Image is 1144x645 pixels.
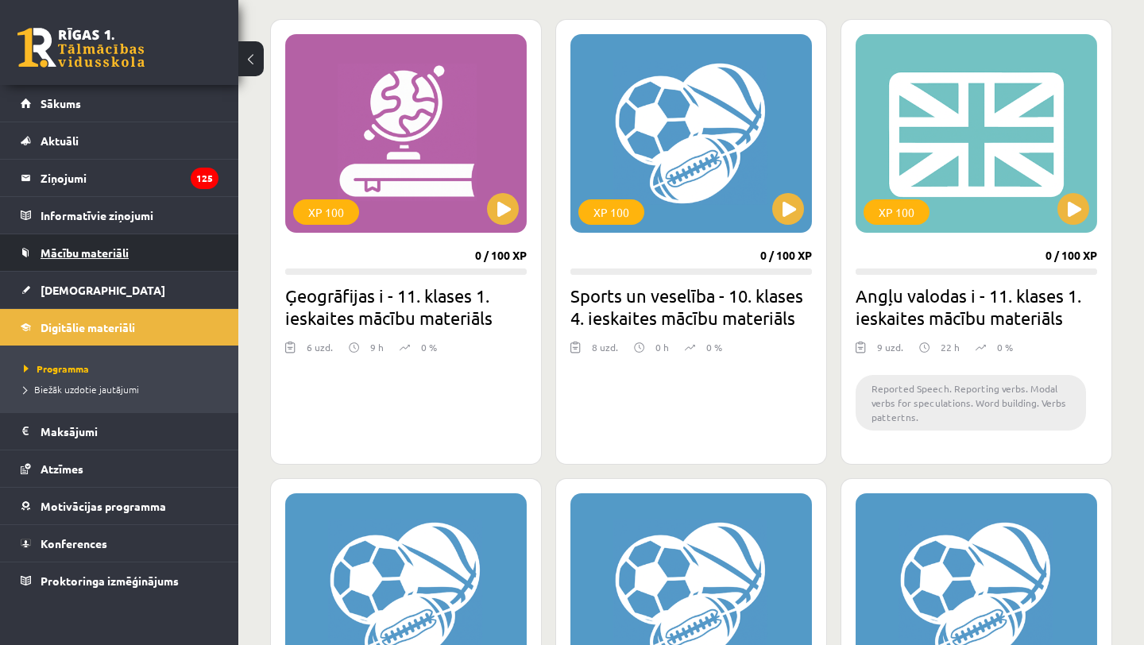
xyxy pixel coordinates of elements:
[41,133,79,148] span: Aktuāli
[21,525,218,562] a: Konferences
[41,160,218,196] legend: Ziņojumi
[655,340,669,354] p: 0 h
[41,245,129,260] span: Mācību materiāli
[24,382,222,396] a: Biežāk uzdotie jautājumi
[592,340,618,364] div: 8 uzd.
[41,320,135,334] span: Digitālie materiāli
[578,199,644,225] div: XP 100
[21,160,218,196] a: Ziņojumi125
[17,28,145,68] a: Rīgas 1. Tālmācības vidusskola
[21,309,218,346] a: Digitālie materiāli
[21,488,218,524] a: Motivācijas programma
[864,199,929,225] div: XP 100
[997,340,1013,354] p: 0 %
[21,85,218,122] a: Sākums
[21,562,218,599] a: Proktoringa izmēģinājums
[41,536,107,550] span: Konferences
[24,383,139,396] span: Biežāk uzdotie jautājumi
[24,362,89,375] span: Programma
[41,462,83,476] span: Atzīmes
[41,413,218,450] legend: Maksājumi
[24,361,222,376] a: Programma
[21,122,218,159] a: Aktuāli
[21,272,218,308] a: [DEMOGRAPHIC_DATA]
[41,96,81,110] span: Sākums
[293,199,359,225] div: XP 100
[285,284,527,329] h2: Ģeogrāfijas i - 11. klases 1. ieskaites mācību materiāls
[21,234,218,271] a: Mācību materiāli
[21,197,218,234] a: Informatīvie ziņojumi
[191,168,218,189] i: 125
[856,375,1086,431] li: Reported Speech. Reporting verbs. Modal verbs for speculations. Word building. Verbs pattertns.
[41,499,166,513] span: Motivācijas programma
[421,340,437,354] p: 0 %
[877,340,903,364] div: 9 uzd.
[856,284,1097,329] h2: Angļu valodas i - 11. klases 1. ieskaites mācību materiāls
[307,340,333,364] div: 6 uzd.
[41,283,165,297] span: [DEMOGRAPHIC_DATA]
[21,450,218,487] a: Atzīmes
[41,197,218,234] legend: Informatīvie ziņojumi
[706,340,722,354] p: 0 %
[941,340,960,354] p: 22 h
[21,413,218,450] a: Maksājumi
[41,574,179,588] span: Proktoringa izmēģinājums
[370,340,384,354] p: 9 h
[570,284,812,329] h2: Sports un veselība - 10. klases 4. ieskaites mācību materiāls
